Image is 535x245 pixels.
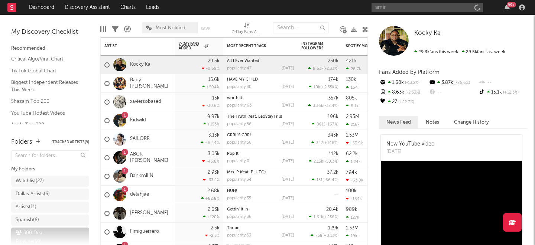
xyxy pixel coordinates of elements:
[282,159,294,163] div: [DATE]
[428,78,478,88] div: 3.87k
[212,96,220,101] div: 15k
[428,88,478,97] div: --
[130,192,149,198] a: detahjae
[326,207,338,212] div: 20.4k
[309,159,338,164] div: ( )
[227,59,259,63] a: All I Ever Wanted
[478,78,528,88] div: --
[312,122,338,127] div: ( )
[227,152,294,156] div: Pop It
[16,177,44,186] div: Watchlist ( 27 )
[207,189,220,193] div: 2.68k
[130,229,159,235] a: Fimiguerrero
[201,140,220,145] div: +6.44 %
[502,91,519,95] span: +12.3 %
[130,136,150,142] a: SAILORR
[16,190,50,199] div: Dallas Artists ( 6 )
[227,189,294,193] div: HUH!
[201,27,210,31] button: Save
[130,99,161,105] a: xaviersobased
[346,96,357,101] div: 805k
[202,66,220,71] div: -0.69 %
[282,178,294,182] div: [DATE]
[324,141,337,145] span: +146 %
[227,59,294,63] div: All I Ever Wanted
[329,151,338,156] div: 112k
[346,233,357,238] div: 19k
[282,233,294,238] div: [DATE]
[227,104,252,108] div: popularity: 63
[11,176,89,187] a: Watchlist(27)
[414,30,441,36] span: Kocky Ka
[11,202,89,213] a: Artists(11)
[11,97,82,105] a: Shazam Top 200
[346,215,359,220] div: 127k
[311,140,338,145] div: ( )
[308,103,338,108] div: ( )
[328,226,338,231] div: 129k
[386,140,435,148] div: New YouTube video
[227,78,294,82] div: HAVE MY CHILD
[414,30,441,37] a: Kocky Ka
[227,152,239,156] a: Pop It
[130,173,155,179] a: Bankroll Ni
[414,50,458,54] span: 29.3k fans this week
[282,196,294,200] div: [DATE]
[379,69,440,75] span: Fans Added by Platform
[397,100,414,104] span: +22.7 %
[227,226,240,230] a: Tartan
[379,97,428,107] div: 27
[346,77,356,82] div: 130k
[130,62,150,68] a: Kocky Ka
[328,96,338,101] div: 357k
[379,88,428,97] div: 8.63k
[317,178,322,182] span: 151
[11,189,89,200] a: Dallas Artists(6)
[308,66,338,71] div: ( )
[346,44,402,48] div: Spotify Monthly Listeners
[346,122,360,127] div: 216k
[273,22,329,33] input: Search...
[100,19,106,40] div: Edit Columns
[346,141,363,146] div: -53.9k
[227,122,252,126] div: popularity: 56
[478,88,528,97] div: 15.1k
[16,216,39,225] div: Spanish ( 6 )
[52,140,89,144] button: Tracked Artists(9)
[201,196,220,201] div: +82.8 %
[11,150,89,161] input: Search for folders...
[282,104,294,108] div: [DATE]
[328,77,338,82] div: 174k
[227,208,294,212] div: Gettin' It In
[315,234,322,238] span: 758
[227,85,252,89] div: popularity: 30
[386,148,435,156] div: [DATE]
[282,122,294,126] div: [DATE]
[346,196,362,201] div: -184k
[346,133,359,138] div: 1.53M
[16,203,36,212] div: Artists ( 11 )
[301,42,327,50] div: Instagram Followers
[11,67,82,75] a: TikTok Global Chart
[346,104,359,108] div: 8.1k
[11,78,82,94] a: Biggest Independent Releases This Week
[309,215,338,219] div: ( )
[227,233,251,238] div: popularity: 53
[227,66,252,71] div: popularity: 47
[179,42,202,50] span: 7-Day Fans Added
[328,114,338,119] div: 196k
[130,77,171,90] a: Baby [PERSON_NAME]
[227,178,252,182] div: popularity: 34
[346,170,357,175] div: 794k
[203,177,220,182] div: -33.2 %
[313,67,324,71] span: 8.63k
[282,215,294,219] div: [DATE]
[227,189,237,193] a: HUH!
[156,26,185,30] span: Most Notified
[232,28,262,37] div: 7-Day Fans Added (7-Day Fans Added)
[227,78,258,82] a: HAVE MY CHILD
[346,66,361,71] div: 26.7k
[324,104,337,108] span: -32.4 %
[372,3,483,12] input: Search for artists
[346,85,358,90] div: 164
